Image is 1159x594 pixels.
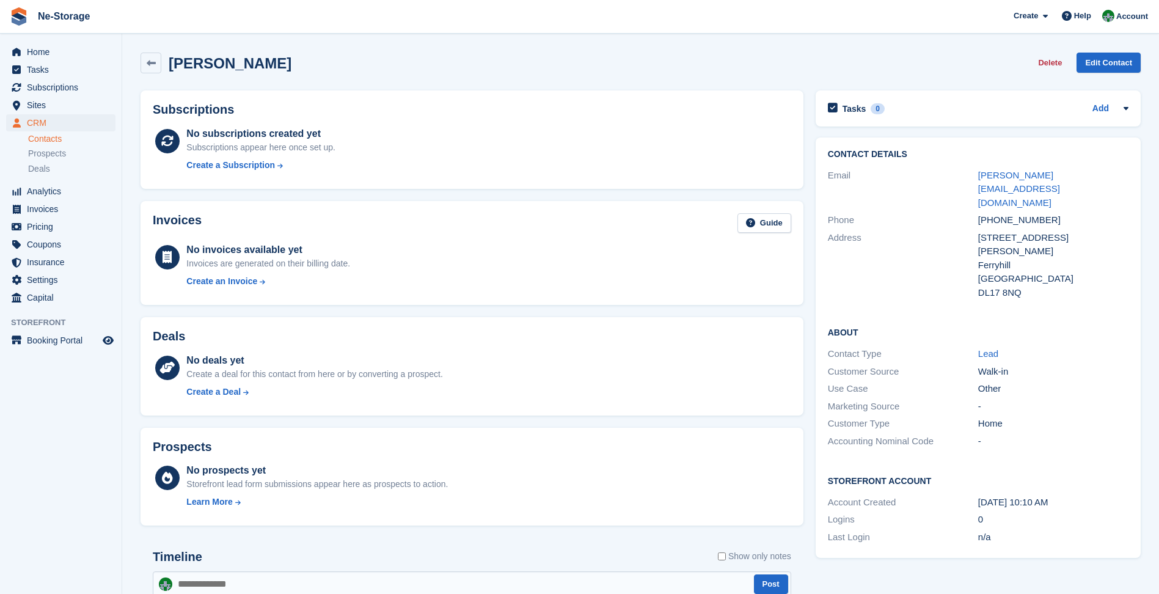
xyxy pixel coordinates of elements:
div: Customer Type [828,417,978,431]
span: Tasks [27,61,100,78]
span: Capital [27,289,100,306]
div: No deals yet [186,353,442,368]
h2: Deals [153,329,185,343]
span: Sites [27,97,100,114]
a: Learn More [186,496,448,508]
a: Ne-Storage [33,6,95,26]
a: Prospects [28,147,115,160]
a: Guide [737,213,791,233]
div: Marketing Source [828,400,978,414]
div: Last Login [828,530,978,544]
div: 0 [978,513,1128,527]
span: Storefront [11,317,122,329]
a: menu [6,97,115,114]
div: Invoices are generated on their billing date. [186,257,350,270]
input: Show only notes [718,550,726,563]
img: Charlotte Nesbitt [1102,10,1114,22]
span: Pricing [27,218,100,235]
div: Create a Subscription [186,159,275,172]
span: Deals [28,163,50,175]
a: Create an Invoice [186,275,350,288]
div: Customer Source [828,365,978,379]
div: No subscriptions created yet [186,127,335,141]
div: Home [978,417,1128,431]
a: menu [6,61,115,78]
span: Prospects [28,148,66,159]
a: Contacts [28,133,115,145]
span: Create [1014,10,1038,22]
span: Subscriptions [27,79,100,96]
div: 0 [871,103,885,114]
h2: Storefront Account [828,474,1128,486]
span: Home [27,43,100,61]
span: Booking Portal [27,332,100,349]
div: Other [978,382,1128,396]
div: No prospects yet [186,463,448,478]
span: Coupons [27,236,100,253]
a: menu [6,271,115,288]
label: Show only notes [718,550,791,563]
img: Charlotte Nesbitt [159,577,172,591]
div: Create an Invoice [186,275,257,288]
h2: About [828,326,1128,338]
div: [GEOGRAPHIC_DATA] [978,272,1128,286]
a: Lead [978,348,998,359]
a: menu [6,79,115,96]
a: menu [6,332,115,349]
div: Create a Deal [186,386,241,398]
span: Help [1074,10,1091,22]
span: Insurance [27,254,100,271]
div: No invoices available yet [186,243,350,257]
a: menu [6,183,115,200]
div: Logins [828,513,978,527]
div: Walk-in [978,365,1128,379]
a: menu [6,43,115,61]
h2: Timeline [153,550,202,564]
div: DL17 8NQ [978,286,1128,300]
span: Analytics [27,183,100,200]
h2: [PERSON_NAME] [169,55,291,71]
div: Ferryhill [978,258,1128,273]
a: menu [6,289,115,306]
div: Address [828,231,978,300]
div: - [978,400,1128,414]
div: Contact Type [828,347,978,361]
div: [STREET_ADDRESS][PERSON_NAME] [978,231,1128,258]
div: [PHONE_NUMBER] [978,213,1128,227]
a: Deals [28,163,115,175]
a: Preview store [101,333,115,348]
div: Storefront lead form submissions appear here as prospects to action. [186,478,448,491]
a: Create a Deal [186,386,442,398]
a: [PERSON_NAME][EMAIL_ADDRESS][DOMAIN_NAME] [978,170,1060,208]
button: Delete [1033,53,1067,73]
img: stora-icon-8386f47178a22dfd0bd8f6a31ec36ba5ce8667c1dd55bd0f319d3a0aa187defe.svg [10,7,28,26]
div: Account Created [828,496,978,510]
div: Email [828,169,978,210]
a: menu [6,236,115,253]
h2: Contact Details [828,150,1128,159]
h2: Subscriptions [153,103,791,117]
a: Add [1092,102,1109,116]
div: Create a deal for this contact from here or by converting a prospect. [186,368,442,381]
a: Edit Contact [1077,53,1141,73]
div: Use Case [828,382,978,396]
div: Subscriptions appear here once set up. [186,141,335,154]
a: menu [6,254,115,271]
span: CRM [27,114,100,131]
div: [DATE] 10:10 AM [978,496,1128,510]
a: menu [6,114,115,131]
span: Settings [27,271,100,288]
div: - [978,435,1128,449]
a: Create a Subscription [186,159,335,172]
a: menu [6,218,115,235]
div: Phone [828,213,978,227]
span: Invoices [27,200,100,218]
h2: Tasks [843,103,866,114]
a: menu [6,200,115,218]
div: n/a [978,530,1128,544]
span: Account [1116,10,1148,23]
h2: Invoices [153,213,202,233]
div: Accounting Nominal Code [828,435,978,449]
h2: Prospects [153,440,212,454]
div: Learn More [186,496,232,508]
